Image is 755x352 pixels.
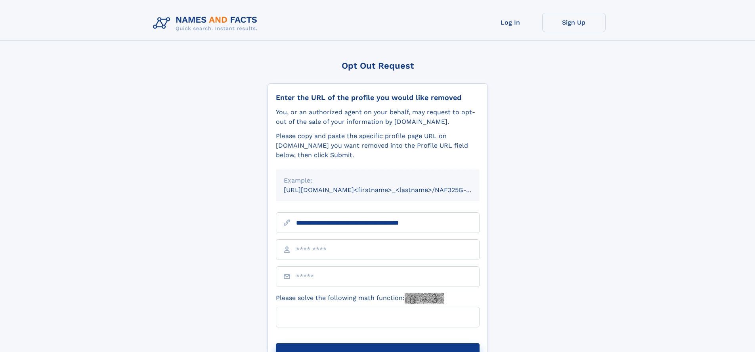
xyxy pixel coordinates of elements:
div: You, or an authorized agent on your behalf, may request to opt-out of the sale of your informatio... [276,108,480,127]
div: Example: [284,176,472,185]
div: Enter the URL of the profile you would like removed [276,93,480,102]
a: Log In [479,13,542,32]
a: Sign Up [542,13,606,32]
img: Logo Names and Facts [150,13,264,34]
small: [URL][DOMAIN_NAME]<firstname>_<lastname>/NAF325G-xxxxxxxx [284,186,495,194]
div: Please copy and paste the specific profile page URL on [DOMAIN_NAME] you want removed into the Pr... [276,131,480,160]
label: Please solve the following math function: [276,293,444,304]
div: Opt Out Request [268,61,488,71]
